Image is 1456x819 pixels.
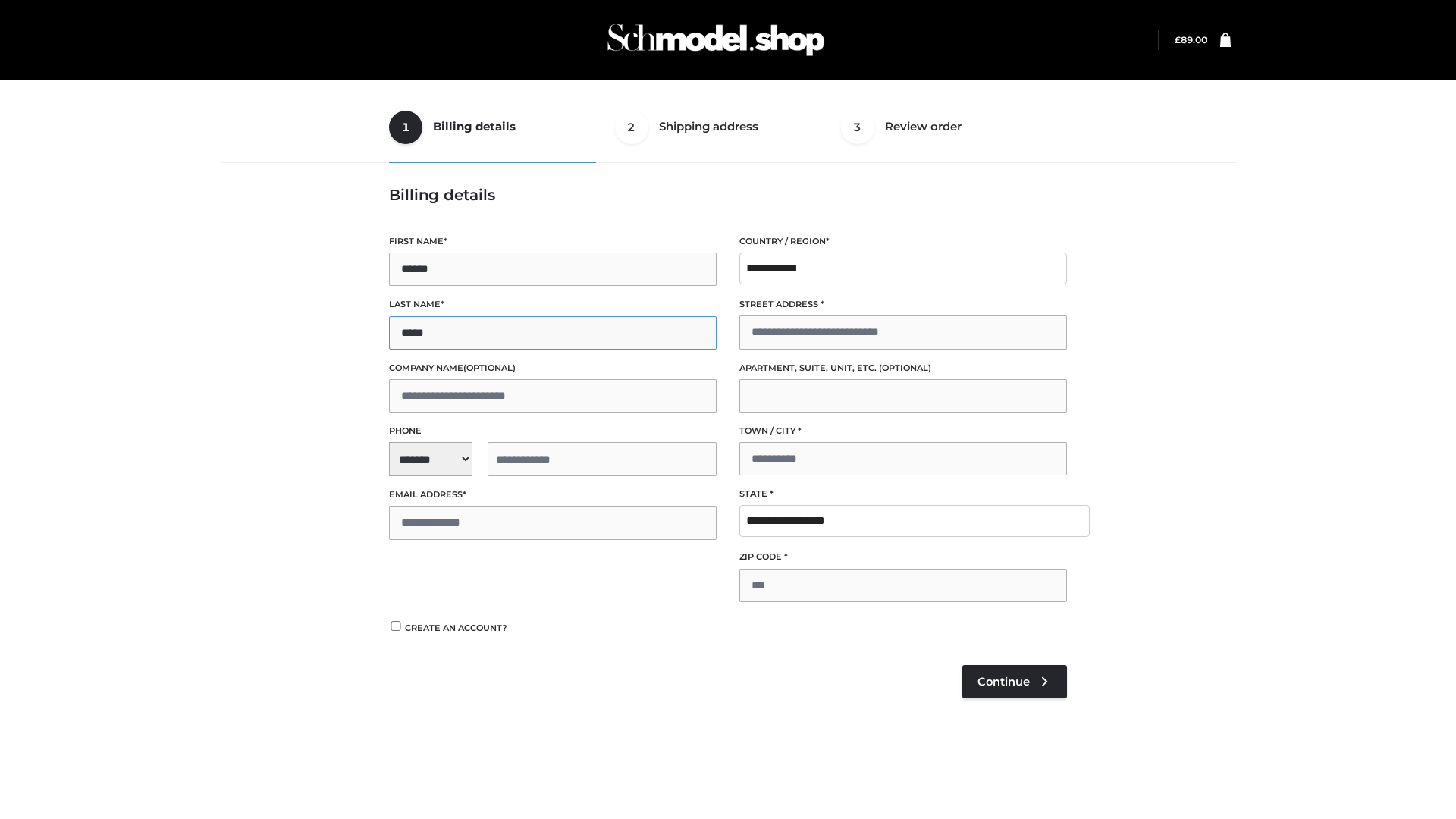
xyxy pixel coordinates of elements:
span: £ [1175,34,1181,45]
span: Continue [977,675,1030,689]
label: State [739,487,1067,501]
bdi: 89.00 [1175,34,1207,45]
label: ZIP Code [739,550,1067,564]
label: Email address [389,488,717,502]
input: Create an account? [389,621,403,631]
label: First name [389,234,717,249]
a: £89.00 [1175,34,1207,45]
label: Phone [389,424,717,438]
a: Continue [962,665,1067,698]
span: Create an account? [405,623,507,633]
span: (optional) [463,362,516,373]
h3: Billing details [389,186,1067,204]
label: Town / City [739,424,1067,438]
label: Company name [389,361,717,375]
label: Street address [739,297,1067,312]
span: (optional) [879,362,931,373]
label: Country / Region [739,234,1067,249]
img: Schmodel Admin 964 [602,10,830,70]
label: Last name [389,297,717,312]
label: Apartment, suite, unit, etc. [739,361,1067,375]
